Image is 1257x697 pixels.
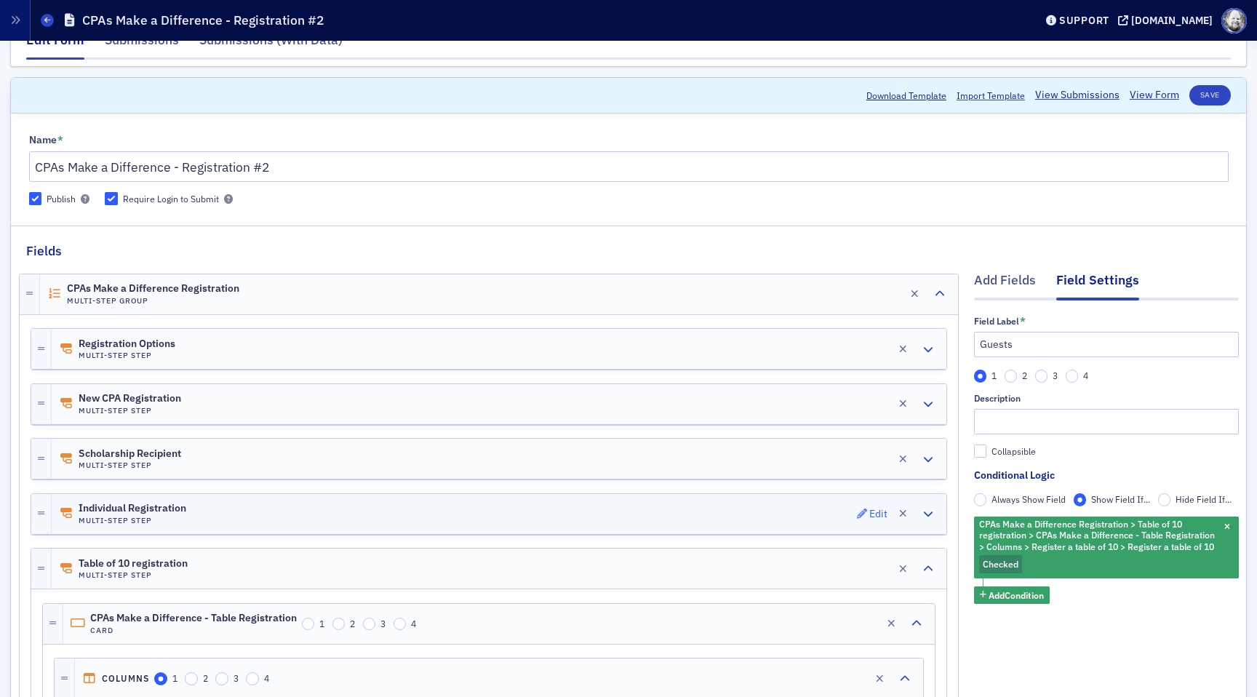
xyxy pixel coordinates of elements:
input: 4 [394,618,407,631]
div: Name [29,134,57,147]
div: [DOMAIN_NAME] [1131,14,1213,27]
button: Save [1189,85,1231,105]
input: 2 [1005,370,1018,383]
input: 3 [363,618,376,631]
span: 3 [380,618,386,629]
div: Support [1059,14,1109,27]
span: 3 [234,672,239,684]
h4: Multi-Step Step [79,406,181,415]
input: 2 [185,672,198,685]
span: Scholarship Recipient [79,448,181,460]
input: 3 [215,672,228,685]
span: Show Field If... [1091,493,1150,505]
button: [DOMAIN_NAME] [1118,15,1218,25]
input: Always Show Field [974,493,987,506]
span: 1 [172,672,177,684]
div: Edit [869,510,887,518]
abbr: This field is required [1020,316,1026,326]
span: Checked [983,558,1018,570]
input: 4 [1066,370,1079,383]
span: Registration Options [79,338,175,350]
span: 3 [1053,370,1058,381]
h4: Card [90,626,297,635]
div: Description [974,393,1021,404]
div: Submissions [105,31,179,57]
div: Conditional Logic [974,468,1055,483]
div: Submissions (With Data) [199,31,343,57]
div: Require Login to Submit [123,193,219,205]
span: Hide Field If... [1176,493,1232,505]
span: Table of 10 registration [79,558,188,570]
input: 3 [1035,370,1048,383]
abbr: This field is required [57,135,63,145]
input: 1 [154,672,167,685]
span: 1 [991,370,997,381]
span: 4 [1083,370,1088,381]
h4: Multi-Step Step [79,570,188,580]
input: Collapsible [974,445,987,458]
input: Publish [29,192,42,205]
span: 2 [1022,370,1027,381]
h4: Multi-Step Group [67,296,239,306]
button: AddCondition [974,586,1050,605]
input: 4 [246,672,259,685]
h4: Multi-Step Step [79,516,186,525]
h4: Multi-Step Step [79,351,175,360]
div: Checked [974,517,1239,579]
div: Publish [47,193,76,205]
input: Hide Field If... [1158,493,1171,506]
span: 2 [203,672,208,684]
span: Profile [1221,8,1247,33]
a: View Submissions [1035,87,1120,103]
span: Add Condition [989,589,1044,602]
button: Edit [857,503,888,524]
span: 1 [319,618,324,629]
input: 1 [302,618,315,631]
div: Field Label [974,316,1019,327]
h1: CPAs Make a Difference - Registration #2 [82,12,324,29]
span: New CPA Registration [79,393,181,405]
input: 2 [332,618,346,631]
span: Import Template [957,89,1025,102]
span: CPAs Make a Difference Registration > Table of 10 registration > CPAs Make a Difference - Table R... [979,518,1215,552]
span: 2 [350,618,355,629]
div: Edit Form [26,31,84,60]
h2: Fields [26,242,62,260]
span: 4 [411,618,416,629]
h4: Columns [102,673,150,684]
h4: Multi-Step Step [79,461,181,470]
div: Field Settings [1056,271,1139,300]
input: 1 [974,370,987,383]
div: Collapsible [991,445,1036,458]
button: Download Template [866,89,946,102]
span: 4 [264,672,269,684]
span: Individual Registration [79,503,186,514]
div: Add Fields [974,271,1036,298]
input: Require Login to Submit [105,192,118,205]
a: View Form [1130,87,1179,103]
input: Show Field If... [1074,493,1087,506]
span: Always Show Field [991,493,1066,505]
span: CPAs Make a Difference Registration [67,283,239,295]
span: CPAs Make a Difference - Table Registration [90,613,297,624]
